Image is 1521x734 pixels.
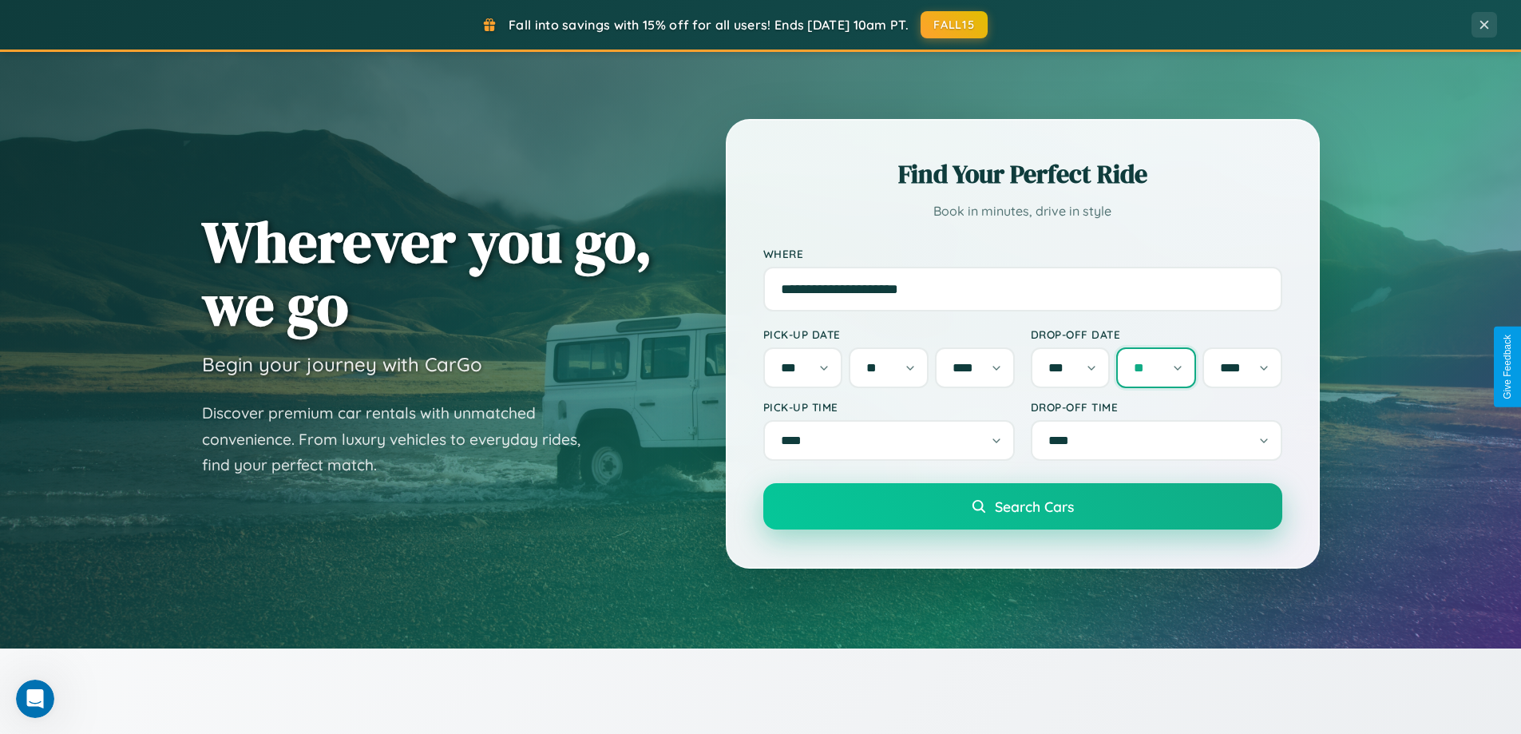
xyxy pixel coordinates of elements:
span: Search Cars [995,498,1074,515]
div: Give Feedback [1502,335,1513,399]
label: Pick-up Date [763,327,1015,341]
iframe: Intercom live chat [16,680,54,718]
label: Where [763,247,1282,260]
button: Search Cars [763,483,1282,530]
button: FALL15 [921,11,988,38]
label: Pick-up Time [763,400,1015,414]
h1: Wherever you go, we go [202,210,652,336]
h2: Find Your Perfect Ride [763,157,1282,192]
span: Fall into savings with 15% off for all users! Ends [DATE] 10am PT. [509,17,909,33]
p: Book in minutes, drive in style [763,200,1282,223]
label: Drop-off Time [1031,400,1282,414]
h3: Begin your journey with CarGo [202,352,482,376]
p: Discover premium car rentals with unmatched convenience. From luxury vehicles to everyday rides, ... [202,400,601,478]
label: Drop-off Date [1031,327,1282,341]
